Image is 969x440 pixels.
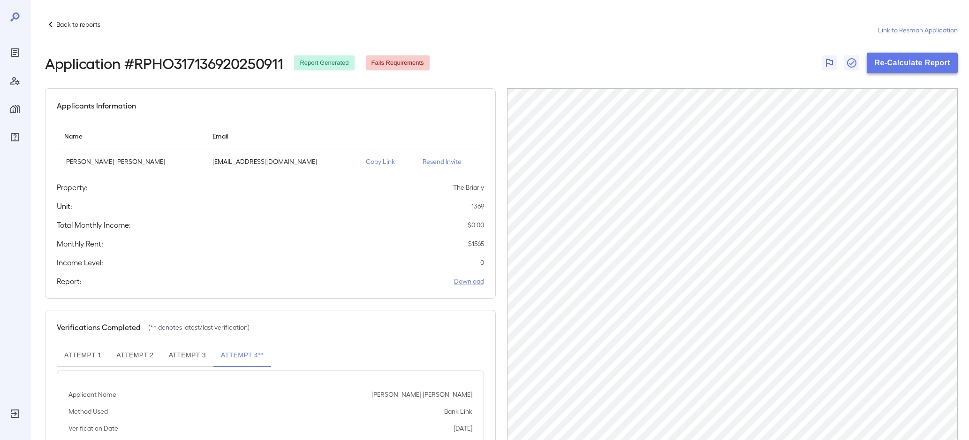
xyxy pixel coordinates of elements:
button: Attempt 3 [161,344,213,367]
p: 1369 [471,201,484,211]
h5: Verifications Completed [57,322,141,333]
p: The Briarly [453,183,484,192]
p: [EMAIL_ADDRESS][DOMAIN_NAME] [212,157,351,166]
div: Log Out [8,406,23,421]
button: Re-Calculate Report [867,53,958,73]
p: 0 [480,258,484,267]
span: Report Generated [294,59,354,68]
h5: Property: [57,182,88,193]
p: Applicant Name [68,390,116,399]
div: Manage Users [8,73,23,88]
a: Link to Resman Application [878,25,958,35]
p: [DATE] [454,424,472,433]
p: [PERSON_NAME] [PERSON_NAME] [371,390,472,399]
button: Close Report [844,55,859,70]
th: Email [205,123,358,149]
p: $ 0.00 [468,220,484,230]
h5: Applicants Information [57,100,136,111]
h5: Unit: [57,201,72,212]
p: Method Used [68,407,108,416]
button: Attempt 2 [109,344,161,367]
div: FAQ [8,130,23,145]
p: Back to reports [56,20,100,29]
a: Download [454,277,484,286]
th: Name [57,123,205,149]
p: Copy Link [366,157,407,166]
p: $ 1565 [468,239,484,248]
button: Attempt 1 [57,344,109,367]
div: Reports [8,45,23,60]
p: Verification Date [68,424,118,433]
h5: Total Monthly Income: [57,219,131,231]
p: [PERSON_NAME] [PERSON_NAME] [64,157,197,166]
p: (** denotes latest/last verification) [148,323,250,332]
button: Flag Report [822,55,837,70]
div: Manage Properties [8,101,23,116]
h5: Income Level: [57,257,103,268]
span: Fails Requirements [366,59,430,68]
p: Resend Invite [423,157,477,166]
button: Attempt 4** [213,344,271,367]
h5: Monthly Rent: [57,238,103,249]
p: Bank Link [444,407,472,416]
h5: Report: [57,276,82,287]
h2: Application # RPHO317136920250911 [45,54,283,71]
table: simple table [57,123,484,174]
